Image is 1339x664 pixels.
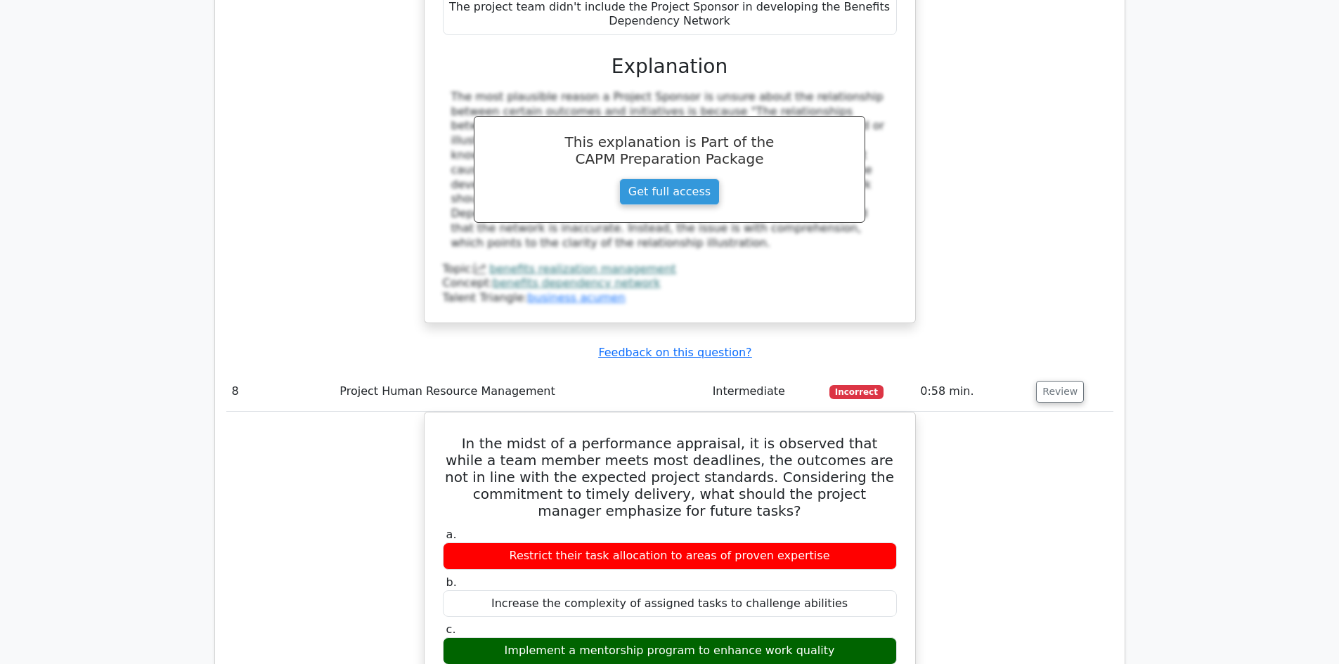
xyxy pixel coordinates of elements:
a: business acumen [527,291,625,304]
span: b. [446,575,457,589]
div: Topic: [443,262,897,277]
div: Talent Triangle: [443,262,897,306]
a: benefits realization management [489,262,676,275]
div: Restrict their task allocation to areas of proven expertise [443,542,897,570]
td: 8 [226,372,335,412]
span: Incorrect [829,385,884,399]
td: Project Human Resource Management [334,372,706,412]
h3: Explanation [451,55,888,79]
td: Intermediate [707,372,824,412]
h5: In the midst of a performance appraisal, it is observed that while a team member meets most deadl... [441,435,898,519]
a: benefits dependency network [493,276,660,289]
a: Get full access [619,178,720,205]
span: c. [446,623,456,636]
div: Concept: [443,276,897,291]
button: Review [1036,381,1084,403]
div: Increase the complexity of assigned tasks to challenge abilities [443,590,897,618]
span: a. [446,528,457,541]
td: 0:58 min. [914,372,1030,412]
a: Feedback on this question? [598,346,751,359]
div: The most plausible reason a Project Sponsor is unsure about the relationship between certain outc... [451,90,888,251]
